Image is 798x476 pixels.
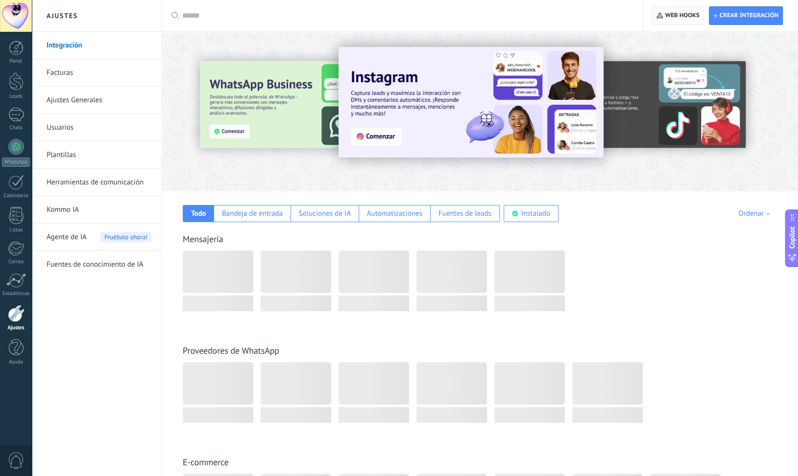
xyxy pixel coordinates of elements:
[32,32,161,59] li: Integración
[2,158,30,167] div: WhatsApp
[191,209,206,218] div: Todo
[537,61,746,148] img: Slide 2
[183,456,229,468] a: E-commerce
[100,232,151,242] span: Pruébalo ahora!
[339,47,604,158] img: Slide 1
[709,6,783,25] button: Crear integración
[720,12,778,20] span: Crear integración
[665,12,700,20] span: Web hooks
[2,125,30,131] div: Chats
[32,141,161,169] li: Plantillas
[299,209,351,218] div: Soluciones de IA
[200,61,409,148] img: Slide 3
[2,227,30,233] div: Listas
[47,141,151,169] a: Plantillas
[2,359,30,365] div: Ayuda
[652,6,703,25] button: Web hooks
[787,226,797,249] span: Copilot
[47,32,151,59] a: Integración
[2,193,30,199] div: Calendario
[2,93,30,100] div: Leads
[32,87,161,114] li: Ajustes Generales
[738,209,773,218] div: Ordenar
[183,345,279,356] a: Proveedores de WhatsApp
[2,58,30,65] div: Panel
[438,209,491,218] div: Fuentes de leads
[222,209,283,218] div: Bandeja de entrada
[47,169,151,196] a: Herramientas de comunicación
[47,59,151,87] a: Facturas
[47,224,87,251] span: Agente de IA
[521,209,550,218] div: Instalado
[2,291,30,297] div: Estadísticas
[47,87,151,114] a: Ajustes Generales
[32,224,161,251] li: Agente de IA
[367,209,423,218] div: Automatizaciones
[32,59,161,87] li: Facturas
[47,196,151,224] a: Kommo IA
[47,251,151,278] a: Fuentes de conocimiento de IA
[2,259,30,265] div: Correo
[2,325,30,331] div: Ajustes
[47,224,151,251] a: Agente de IAPruébalo ahora!
[32,114,161,141] li: Usuarios
[32,169,161,196] li: Herramientas de comunicación
[47,114,151,141] a: Usuarios
[32,196,161,224] li: Kommo IA
[32,251,161,278] li: Fuentes de conocimiento de IA
[183,233,223,245] a: Mensajería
